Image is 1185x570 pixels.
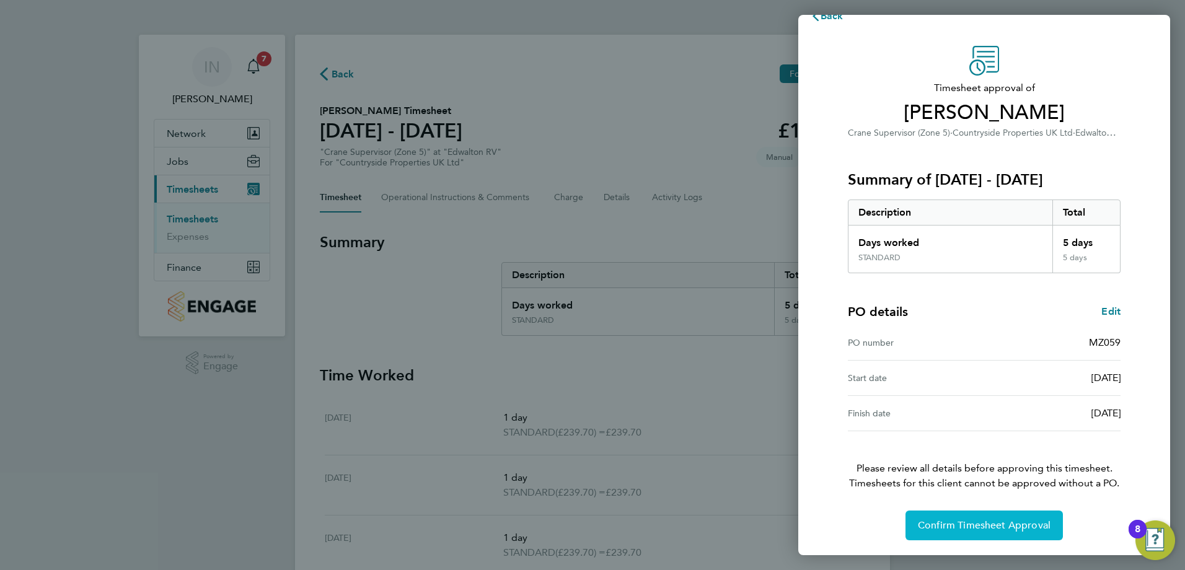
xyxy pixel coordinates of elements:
[1052,200,1121,225] div: Total
[848,100,1121,125] span: [PERSON_NAME]
[848,200,1052,225] div: Description
[984,406,1121,421] div: [DATE]
[1101,305,1121,317] span: Edit
[1101,304,1121,319] a: Edit
[1075,126,1125,138] span: Edwalton RV
[848,370,984,385] div: Start date
[821,10,844,22] span: Back
[833,476,1135,491] span: Timesheets for this client cannot be approved without a PO.
[858,253,901,263] div: STANDARD
[848,128,950,138] span: Crane Supervisor (Zone 5)
[953,128,1073,138] span: Countryside Properties UK Ltd
[848,303,908,320] h4: PO details
[1089,336,1121,348] span: MZ059
[1135,520,1175,560] button: Open Resource Center, 8 new notifications
[848,199,1121,273] div: Summary of 04 - 10 Aug 2025
[918,519,1051,532] span: Confirm Timesheet Approval
[833,431,1135,491] p: Please review all details before approving this timesheet.
[798,4,856,28] button: Back
[950,128,953,138] span: ·
[1135,529,1140,545] div: 8
[1073,128,1075,138] span: ·
[1052,226,1121,253] div: 5 days
[848,81,1121,95] span: Timesheet approval of
[984,370,1121,385] div: [DATE]
[848,335,984,350] div: PO number
[848,226,1052,253] div: Days worked
[905,511,1063,540] button: Confirm Timesheet Approval
[848,170,1121,190] h3: Summary of [DATE] - [DATE]
[1052,253,1121,273] div: 5 days
[848,406,984,421] div: Finish date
